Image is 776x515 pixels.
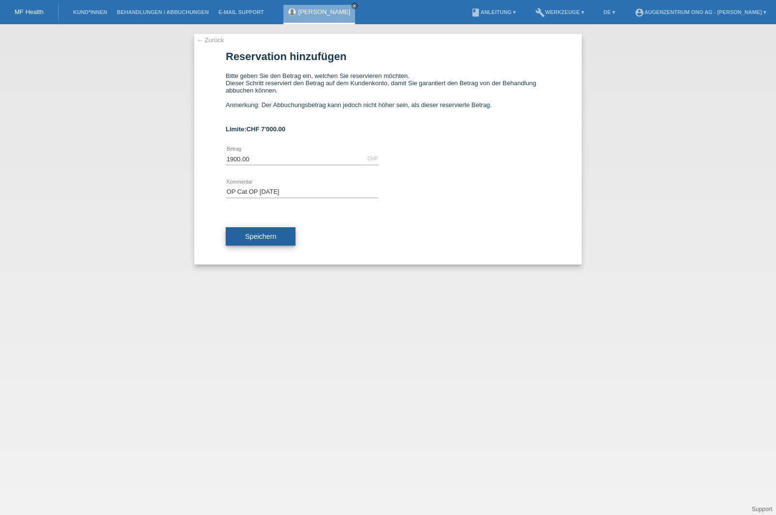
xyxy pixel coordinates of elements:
[247,125,285,133] span: CHF 7'000.00
[530,9,589,15] a: buildWerkzeuge ▾
[599,9,620,15] a: DE ▾
[245,233,276,240] span: Speichern
[197,36,224,44] a: ← Zurück
[226,227,295,246] button: Speichern
[112,9,214,15] a: Behandlungen / Abbuchungen
[351,2,358,9] a: close
[226,125,285,133] b: Limite:
[68,9,112,15] a: Kund*innen
[214,9,269,15] a: E-Mail Support
[226,50,550,62] h1: Reservation hinzufügen
[471,8,481,17] i: book
[752,506,772,513] a: Support
[298,8,350,16] a: [PERSON_NAME]
[635,8,644,17] i: account_circle
[15,8,44,16] a: MF Health
[535,8,545,17] i: build
[630,9,771,15] a: account_circleAugenzentrum ONO AG - [PERSON_NAME] ▾
[466,9,521,15] a: bookAnleitung ▾
[367,156,378,161] div: CHF
[226,72,550,116] div: Bitte geben Sie den Betrag ein, welchen Sie reservieren möchten. Dieser Schritt reserviert den Be...
[352,3,357,8] i: close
